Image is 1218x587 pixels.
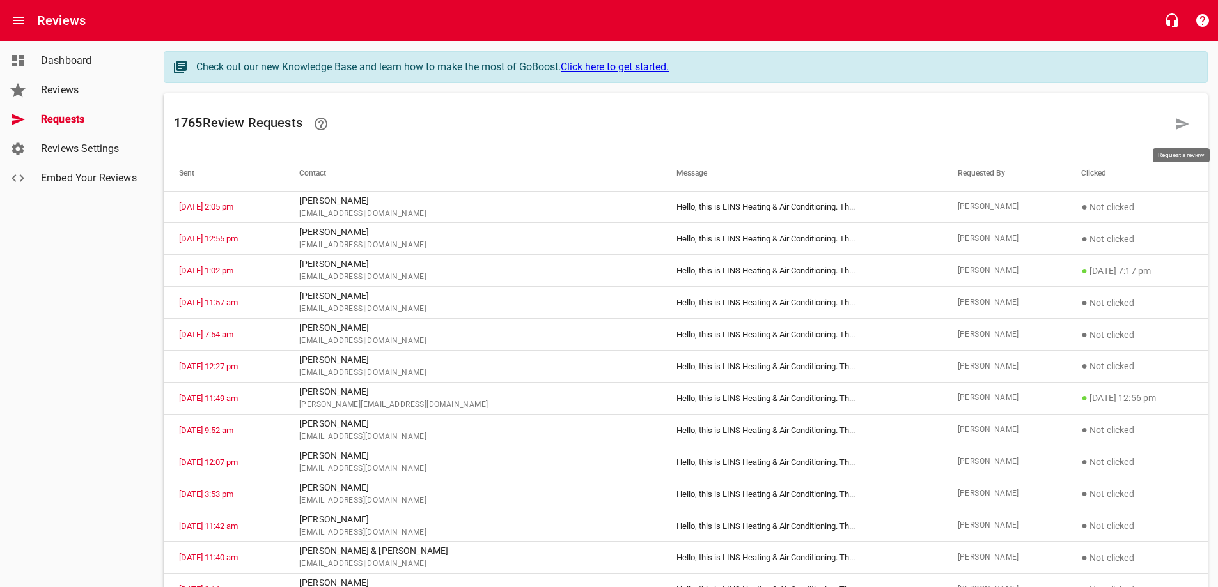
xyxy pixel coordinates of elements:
[299,494,646,507] span: [EMAIL_ADDRESS][DOMAIN_NAME]
[958,201,1051,213] span: [PERSON_NAME]
[306,109,336,139] a: Learn how requesting reviews can improve your online presence
[1081,358,1192,374] p: Not clicked
[299,303,646,316] span: [EMAIL_ADDRESS][DOMAIN_NAME]
[1081,360,1088,372] span: ●
[3,5,34,36] button: Open drawer
[1081,390,1192,406] p: [DATE] 12:56 pm
[958,455,1051,468] span: [PERSON_NAME]
[299,431,646,443] span: [EMAIL_ADDRESS][DOMAIN_NAME]
[1081,295,1192,310] p: Not clicked
[661,155,942,191] th: Message
[1081,454,1192,469] p: Not clicked
[1081,233,1088,245] span: ●
[661,510,942,542] td: Hello, this is LINS Heating & Air Conditioning. Th ...
[179,266,233,275] a: [DATE] 1:02 pm
[1066,155,1208,191] th: Clicked
[958,360,1051,373] span: [PERSON_NAME]
[661,287,942,319] td: Hello, this is LINS Heating & Air Conditioning. Th ...
[1081,264,1088,277] span: ●
[1081,392,1088,404] span: ●
[1081,551,1088,563] span: ●
[1081,201,1088,213] span: ●
[661,351,942,383] td: Hello, this is LINS Heating & Air Conditioning. Th ...
[661,414,942,446] td: Hello, this is LINS Heating & Air Conditioning. Th ...
[299,417,646,431] p: [PERSON_NAME]
[299,558,646,570] span: [EMAIL_ADDRESS][DOMAIN_NAME]
[1081,328,1088,340] span: ●
[41,141,138,156] span: Reviews Settings
[661,446,942,478] td: Hello, this is LINS Heating & Air Conditioning. Th ...
[179,330,233,339] a: [DATE] 7:54 am
[1081,487,1088,499] span: ●
[179,521,238,531] a: [DATE] 11:42 am
[1081,455,1088,468] span: ●
[299,225,646,239] p: [PERSON_NAME]
[299,449,646,462] p: [PERSON_NAME]
[299,271,646,284] span: [EMAIL_ADDRESS][DOMAIN_NAME]
[958,423,1051,436] span: [PERSON_NAME]
[958,519,1051,532] span: [PERSON_NAME]
[661,542,942,574] td: Hello, this is LINS Heating & Air Conditioning. Th ...
[1081,486,1192,501] p: Not clicked
[942,155,1066,191] th: Requested By
[661,223,942,255] td: Hello, this is LINS Heating & Air Conditioning. Th ...
[299,481,646,494] p: [PERSON_NAME]
[41,171,138,186] span: Embed Your Reviews
[299,385,646,399] p: [PERSON_NAME]
[1081,296,1088,309] span: ●
[561,61,669,73] a: Click here to get started.
[299,208,646,220] span: [EMAIL_ADDRESS][DOMAIN_NAME]
[1081,518,1192,533] p: Not clicked
[299,462,646,475] span: [EMAIL_ADDRESS][DOMAIN_NAME]
[958,392,1051,404] span: [PERSON_NAME]
[179,489,233,499] a: [DATE] 3:53 pm
[299,513,646,526] p: [PERSON_NAME]
[299,353,646,367] p: [PERSON_NAME]
[958,487,1051,500] span: [PERSON_NAME]
[661,191,942,223] td: Hello, this is LINS Heating & Air Conditioning. Th ...
[299,321,646,335] p: [PERSON_NAME]
[299,194,646,208] p: [PERSON_NAME]
[958,551,1051,564] span: [PERSON_NAME]
[179,457,238,467] a: [DATE] 12:07 pm
[958,328,1051,341] span: [PERSON_NAME]
[196,59,1194,75] div: Check out our new Knowledge Base and learn how to make the most of GoBoost.
[37,10,86,31] h6: Reviews
[1157,5,1187,36] button: Live Chat
[299,367,646,379] span: [EMAIL_ADDRESS][DOMAIN_NAME]
[41,112,138,127] span: Requests
[299,544,646,558] p: [PERSON_NAME] & [PERSON_NAME]
[174,109,1167,139] h6: 1765 Review Request s
[958,264,1051,277] span: [PERSON_NAME]
[1081,519,1088,531] span: ●
[1081,423,1088,436] span: ●
[299,239,646,252] span: [EMAIL_ADDRESS][DOMAIN_NAME]
[1081,231,1192,247] p: Not clicked
[179,362,238,371] a: [DATE] 12:27 pm
[1081,422,1192,438] p: Not clicked
[284,155,661,191] th: Contact
[1187,5,1218,36] button: Support Portal
[179,393,238,403] a: [DATE] 11:49 am
[958,296,1051,309] span: [PERSON_NAME]
[1081,199,1192,215] p: Not clicked
[179,202,233,211] a: [DATE] 2:05 pm
[661,382,942,414] td: Hello, this is LINS Heating & Air Conditioning. Th ...
[179,234,238,243] a: [DATE] 12:55 pm
[299,257,646,271] p: [PERSON_NAME]
[661,319,942,351] td: Hello, this is LINS Heating & Air Conditioning. Th ...
[958,233,1051,245] span: [PERSON_NAME]
[661,255,942,287] td: Hello, this is LINS Heating & Air Conditioning. Th ...
[299,526,646,539] span: [EMAIL_ADDRESS][DOMAIN_NAME]
[41,53,138,68] span: Dashboard
[1081,550,1192,565] p: Not clicked
[179,298,238,307] a: [DATE] 11:57 am
[41,82,138,98] span: Reviews
[299,289,646,303] p: [PERSON_NAME]
[299,399,646,411] span: [PERSON_NAME][EMAIL_ADDRESS][DOMAIN_NAME]
[1081,263,1192,278] p: [DATE] 7:17 pm
[1081,327,1192,342] p: Not clicked
[661,478,942,510] td: Hello, this is LINS Heating & Air Conditioning. Th ...
[179,425,233,435] a: [DATE] 9:52 am
[179,553,238,562] a: [DATE] 11:40 am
